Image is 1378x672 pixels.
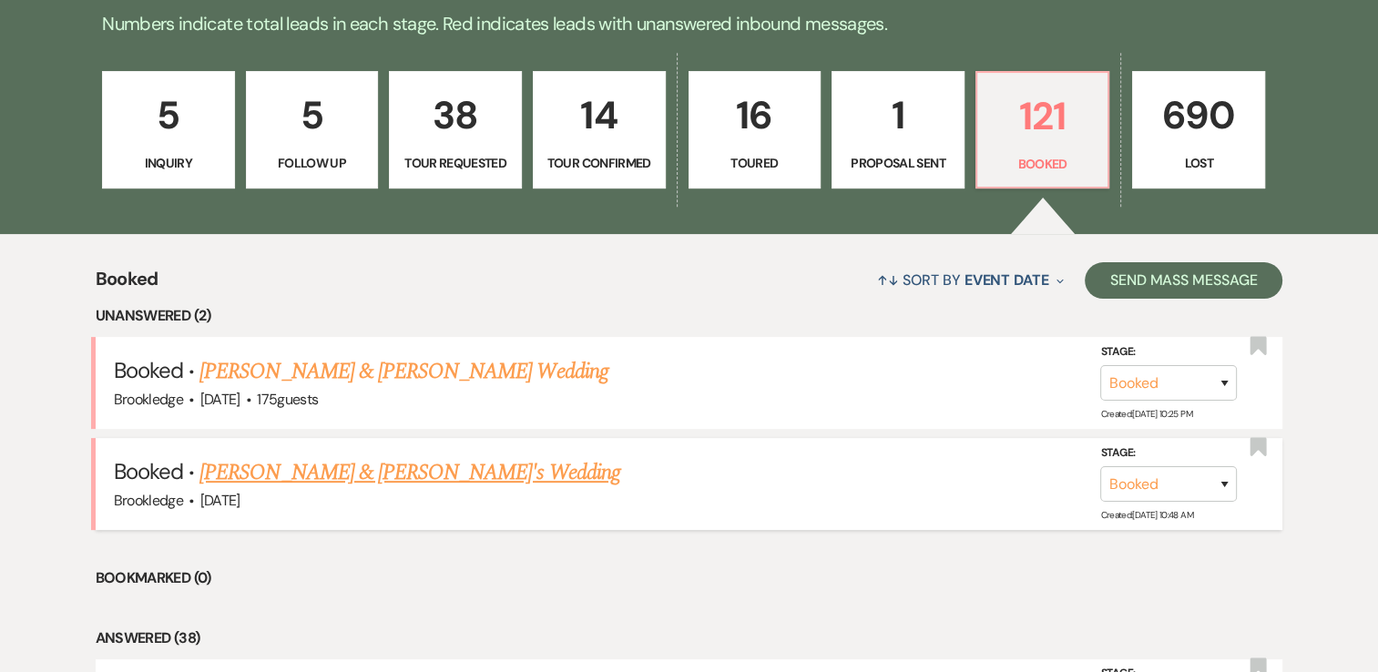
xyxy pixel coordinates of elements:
p: Inquiry [114,153,223,173]
a: 5Follow Up [246,71,379,189]
p: 5 [114,85,223,146]
span: 175 guests [257,390,318,409]
li: Answered (38) [96,626,1283,650]
li: Bookmarked (0) [96,566,1283,590]
label: Stage: [1100,443,1237,463]
p: Tour Requested [401,153,510,173]
p: Numbers indicate total leads in each stage. Red indicates leads with unanswered inbound messages. [34,9,1345,38]
p: Tour Confirmed [545,153,654,173]
button: Send Mass Message [1085,262,1283,299]
span: ↑↓ [877,270,899,290]
p: Lost [1144,153,1253,173]
span: Brookledge [114,491,184,510]
a: 16Toured [689,71,822,189]
li: Unanswered (2) [96,304,1283,328]
span: [DATE] [200,390,240,409]
a: 5Inquiry [102,71,235,189]
p: 14 [545,85,654,146]
span: Booked [96,265,158,304]
a: 38Tour Requested [389,71,522,189]
p: Proposal Sent [843,153,953,173]
p: 5 [258,85,367,146]
p: 16 [700,85,810,146]
p: 121 [988,86,1097,147]
a: 690Lost [1132,71,1265,189]
a: 121Booked [975,71,1110,189]
p: 38 [401,85,510,146]
a: [PERSON_NAME] & [PERSON_NAME]'s Wedding [199,456,620,489]
a: 1Proposal Sent [832,71,965,189]
span: [DATE] [200,491,240,510]
span: Booked [114,356,183,384]
button: Sort By Event Date [870,256,1070,304]
p: Toured [700,153,810,173]
a: [PERSON_NAME] & [PERSON_NAME] Wedding [199,355,607,388]
p: 1 [843,85,953,146]
span: Created: [DATE] 10:48 AM [1100,509,1192,521]
p: Booked [988,154,1097,174]
span: Brookledge [114,390,184,409]
p: 690 [1144,85,1253,146]
label: Stage: [1100,342,1237,362]
a: 14Tour Confirmed [533,71,666,189]
span: Created: [DATE] 10:25 PM [1100,408,1191,420]
span: Event Date [965,270,1049,290]
span: Booked [114,457,183,485]
p: Follow Up [258,153,367,173]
